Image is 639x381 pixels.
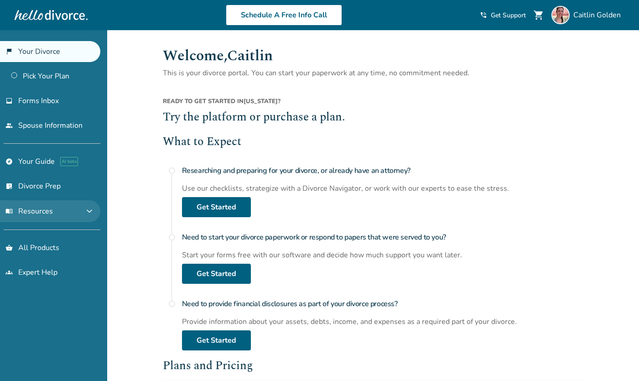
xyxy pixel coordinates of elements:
a: Get Started [182,264,251,284]
div: Use our checklists, strategize with a Divorce Navigator, or work with our experts to ease the str... [182,183,586,193]
span: radio_button_unchecked [168,234,176,241]
h4: Need to provide financial disclosures as part of your divorce process? [182,295,586,313]
span: shopping_basket [5,244,13,251]
a: Get Started [182,197,251,217]
span: phone_in_talk [480,11,487,19]
span: explore [5,158,13,165]
span: Ready to get started in [163,97,244,105]
h4: Researching and preparing for your divorce, or already have an attorney? [182,162,586,180]
div: Provide information about your assets, debts, income, and expenses as a required part of your div... [182,317,586,327]
span: expand_more [84,206,95,217]
span: Get Support [491,11,526,20]
h2: Try the platform or purchase a plan. [163,109,586,126]
h2: What to Expect [163,134,586,151]
p: This is your divorce portal. You can start your paperwork at any time, no commitment needed. [163,67,586,79]
span: groups [5,269,13,276]
span: radio_button_unchecked [168,167,176,174]
span: shopping_cart [533,10,544,21]
a: Schedule A Free Info Call [226,5,342,26]
h1: Welcome, Caitlin [163,45,586,67]
span: menu_book [5,208,13,215]
span: Caitlin Golden [573,10,624,20]
h4: Need to start your divorce paperwork or respond to papers that were served to you? [182,228,586,246]
span: flag_2 [5,48,13,55]
span: Forms Inbox [18,96,59,106]
div: [US_STATE] ? [163,97,586,109]
h2: Plans and Pricing [163,358,586,375]
span: inbox [5,97,13,104]
a: Get Started [182,330,251,350]
span: radio_button_unchecked [168,300,176,308]
span: list_alt_check [5,183,13,190]
span: AI beta [60,157,78,166]
a: phone_in_talkGet Support [480,11,526,20]
img: Caitlin Golden [551,6,570,24]
iframe: Chat Widget [593,337,639,381]
span: people [5,122,13,129]
span: Resources [5,206,53,216]
div: Start your forms free with our software and decide how much support you want later. [182,250,586,260]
